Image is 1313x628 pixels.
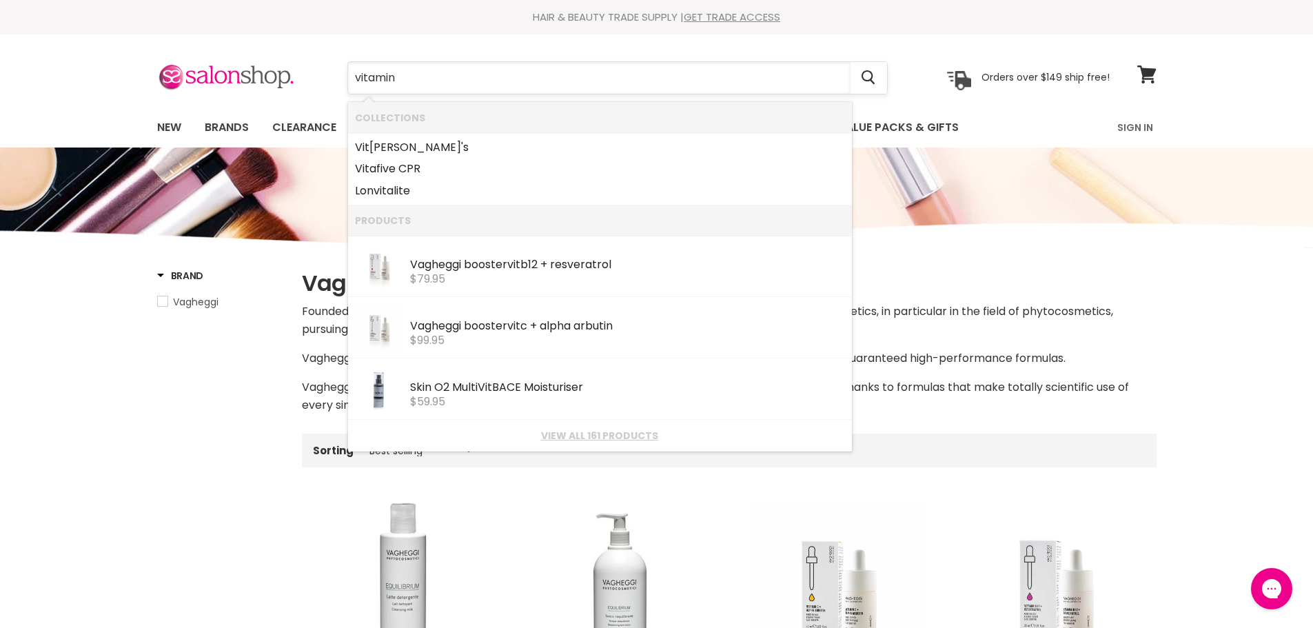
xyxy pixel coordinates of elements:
[348,180,852,205] li: Collections: Lonvitalite
[355,136,845,159] a: [PERSON_NAME]'s
[347,61,888,94] form: Product
[140,108,1174,148] nav: Main
[173,295,218,309] span: Vagheggi
[410,332,445,348] span: $99.95
[981,71,1110,83] p: Orders over $149 ship free!
[355,158,845,180] a: afive CPR
[507,256,520,272] b: vit
[147,108,1039,148] ul: Main menu
[194,113,259,142] a: Brands
[410,259,845,273] div: Vagheggi booster b12 + resveratrol
[147,113,192,142] a: New
[302,269,1157,298] h1: Vagheggi
[157,294,285,310] a: Vagheggi
[851,62,887,94] button: Search
[348,158,852,180] li: Collections: Vitafive CPR
[355,304,403,352] img: VitaminC.webp
[1109,113,1161,142] a: Sign In
[507,318,520,334] b: vit
[355,243,403,291] img: B12.webp
[348,420,852,451] li: View All
[348,62,851,94] input: Search
[262,113,347,142] a: Clearance
[355,180,845,202] a: Lonalite
[410,381,845,396] div: Skin O2 Multi BACE Moisturiser
[348,297,852,358] li: Products: Vagheggi booster vit c + alpha arbutin
[348,102,852,133] li: Collections
[157,269,204,283] h3: Brand
[355,139,369,155] b: Vit
[1244,563,1299,614] iframe: Gorgias live chat messenger
[355,365,403,414] img: CSMVC30_Multi-Vit-Moisturiser-30ml_1000x1000_65290133-e884-4ce7-bdb8-cf67c1609752_200x.jpg
[348,205,852,236] li: Products
[348,358,852,420] li: Products: Skin O2 Multi Vit BACE Moisturiser
[348,133,852,159] li: Collections: Vitality's
[302,303,1157,338] p: Founded in [DATE], [PERSON_NAME] immediately became a benchmark for professional Italian cosmetic...
[313,445,354,456] label: Sorting
[410,320,845,334] div: Vagheggi booster c + alpha arbutin
[302,350,1157,367] p: Vagheggi team the tradition of natural cosmetics with cutting-edge technologies in the creation o...
[355,161,369,176] b: Vit
[302,379,1129,413] span: Vagheggi Phytocosmetici Skin and Body Care is a natural path to beauty, a milestone also achieved...
[348,236,852,297] li: Products: Vagheggi booster vit b12 + resveratrol
[684,10,780,24] a: GET TRADE ACCESS
[410,394,445,409] span: $59.95
[355,430,845,441] a: View all 161 products
[828,113,969,142] a: Value Packs & Gifts
[410,271,445,287] span: $79.95
[478,379,492,395] b: Vit
[140,10,1174,24] div: HAIR & BEAUTY TRADE SUPPLY |
[374,183,387,199] b: vit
